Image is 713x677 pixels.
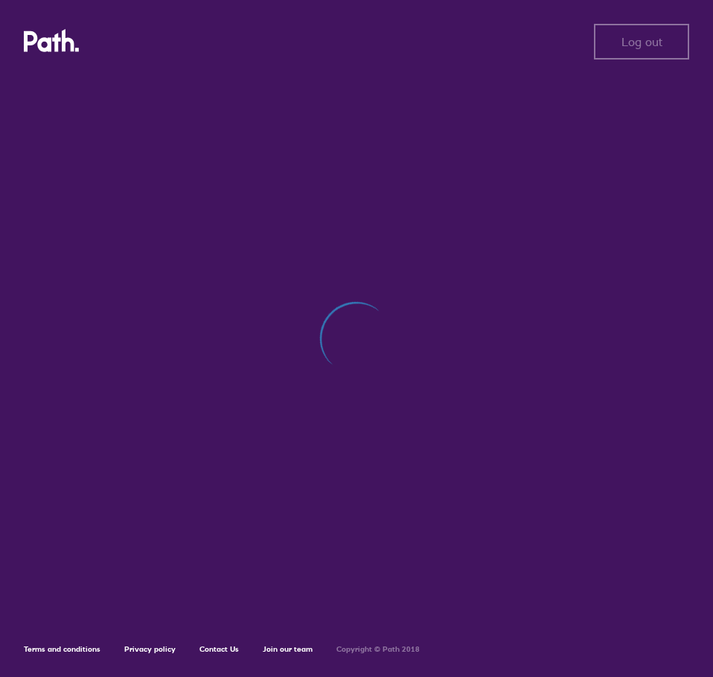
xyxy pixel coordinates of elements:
a: Contact Us [199,644,239,654]
h6: Copyright © Path 2018 [336,645,420,654]
a: Terms and conditions [24,644,100,654]
span: Log out [621,35,662,48]
a: Privacy policy [124,644,176,654]
button: Log out [594,24,689,60]
a: Join our team [263,644,313,654]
